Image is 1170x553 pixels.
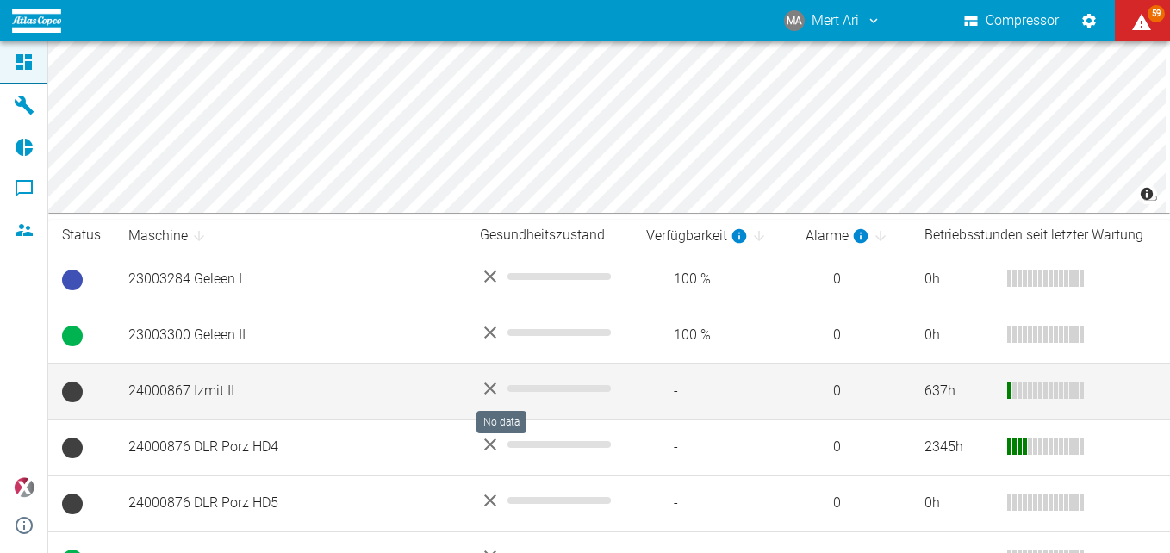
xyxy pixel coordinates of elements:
div: 2345 h [924,438,993,457]
button: Einstellungen [1074,5,1105,36]
div: No data [480,490,619,511]
td: 24000876 DLR Porz HD4 [115,419,466,475]
div: No data [480,322,619,343]
span: - [646,382,778,401]
span: Keine Daten [62,382,83,402]
span: 100 % [646,326,778,345]
div: No data [476,411,526,433]
span: 59 [1148,5,1165,22]
span: Betrieb [62,326,83,346]
span: - [646,438,778,457]
th: Status [48,220,115,252]
span: Betriebsbereit [62,270,83,290]
div: 0 h [924,494,993,513]
div: berechnet für die letzten 7 Tage [646,226,748,246]
span: Keine Daten [62,494,83,514]
div: No data [480,378,619,399]
span: 0 [806,382,898,401]
span: 0 [806,326,898,345]
th: Betriebsstunden seit letzter Wartung [911,220,1170,252]
td: 24000867 Izmit II [115,363,466,419]
div: MA [784,10,805,31]
img: logo [12,9,61,32]
span: 0 [806,494,898,513]
div: 637 h [924,382,993,401]
img: Xplore Logo [14,477,34,498]
span: 0 [806,438,898,457]
th: Gesundheitszustand [466,220,632,252]
div: 0 h [924,326,993,345]
div: No data [480,434,619,455]
span: 0 [806,270,898,289]
div: berechnet für die letzten 7 Tage [806,226,869,246]
button: Compressor [961,5,1063,36]
span: Maschine [128,226,210,246]
div: 0 h [924,270,993,289]
button: mert.ari@atlascopco.com [781,5,884,36]
td: 23003284 Geleen I [115,252,466,308]
span: Keine Daten [62,438,83,458]
span: 100 % [646,270,778,289]
div: No data [480,266,619,287]
td: 23003300 Geleen II [115,308,466,363]
span: - [646,494,778,513]
td: 24000876 DLR Porz HD5 [115,475,466,531]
